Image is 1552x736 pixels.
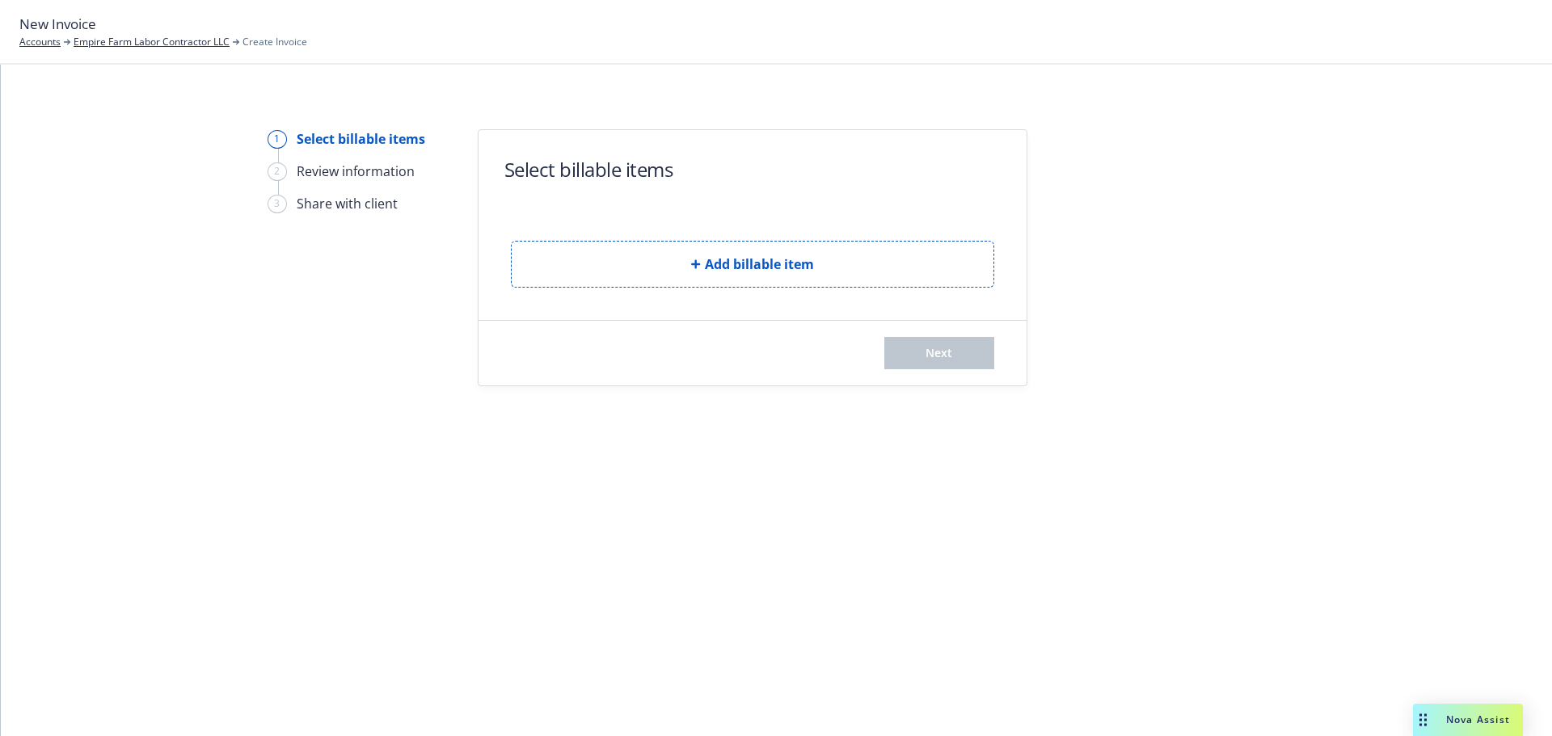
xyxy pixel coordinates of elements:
[511,241,994,288] button: Add billable item
[19,35,61,49] a: Accounts
[19,14,96,35] span: New Invoice
[268,195,287,213] div: 3
[926,345,952,360] span: Next
[705,254,814,274] span: Add billable item
[297,194,398,213] div: Share with client
[297,162,415,181] div: Review information
[74,35,230,49] a: Empire Farm Labor Contractor LLC
[242,35,307,49] span: Create Invoice
[1446,713,1510,726] span: Nova Assist
[504,156,673,183] h1: Select billable items
[297,129,425,149] div: Select billable items
[884,337,994,369] button: Next
[1413,704,1523,736] button: Nova Assist
[268,130,287,149] div: 1
[1413,704,1433,736] div: Drag to move
[268,162,287,181] div: 2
